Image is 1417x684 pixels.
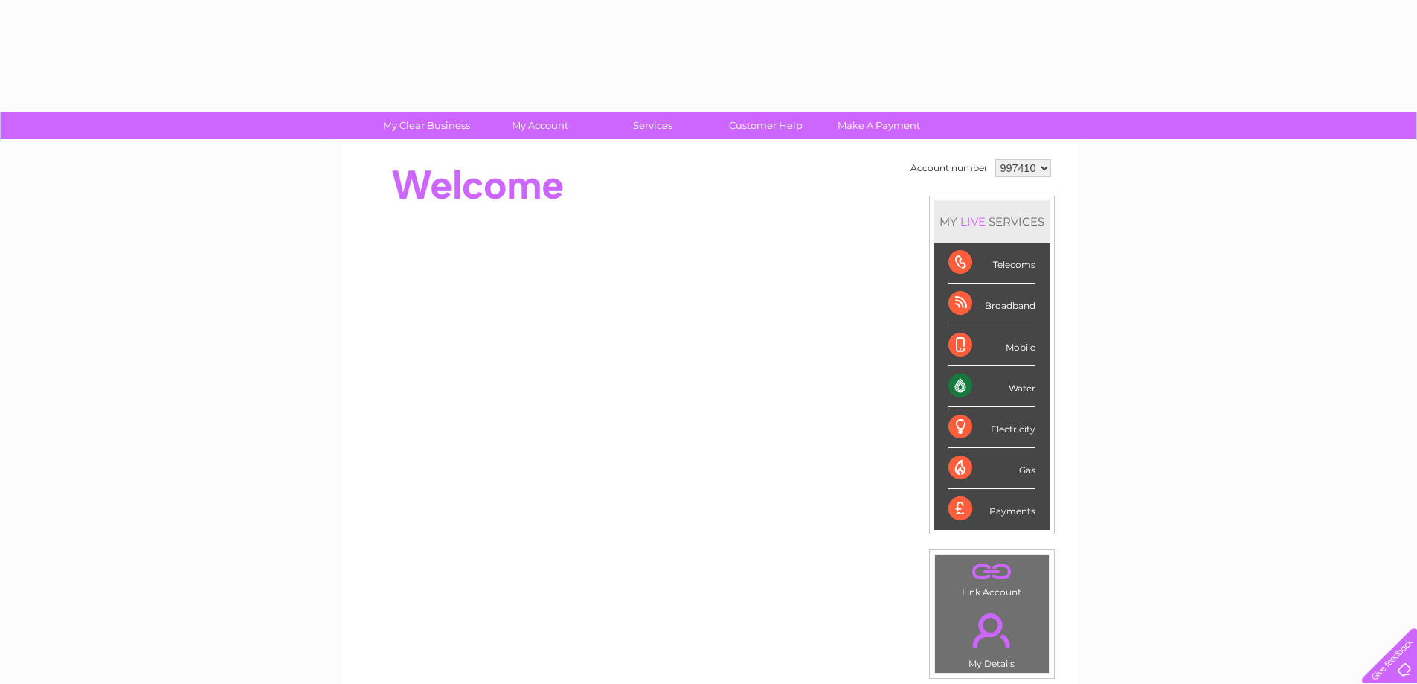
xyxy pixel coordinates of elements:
[907,156,992,181] td: Account number
[934,554,1050,601] td: Link Account
[957,214,989,228] div: LIVE
[934,601,1050,674] td: My Details
[939,604,1045,656] a: .
[704,112,827,139] a: Customer Help
[948,284,1035,325] div: Broadband
[817,112,940,139] a: Make A Payment
[939,559,1045,585] a: .
[948,448,1035,489] div: Gas
[948,366,1035,407] div: Water
[948,243,1035,284] div: Telecoms
[948,407,1035,448] div: Electricity
[934,200,1050,243] div: MY SERVICES
[948,325,1035,366] div: Mobile
[478,112,601,139] a: My Account
[948,489,1035,529] div: Payments
[591,112,714,139] a: Services
[365,112,488,139] a: My Clear Business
